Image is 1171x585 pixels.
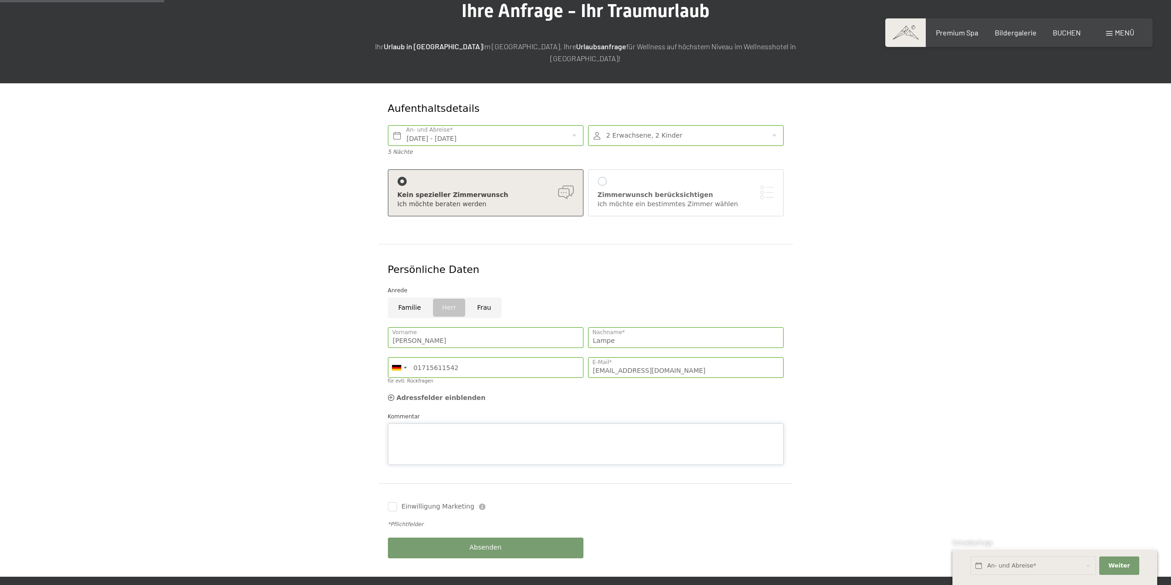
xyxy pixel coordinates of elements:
[1053,28,1081,37] a: BUCHEN
[388,148,583,156] div: 5 Nächte
[398,191,574,200] div: Kein spezieller Zimmerwunsch
[384,42,483,51] strong: Urlaub in [GEOGRAPHIC_DATA]
[388,358,410,377] div: Germany (Deutschland): +49
[952,539,992,546] span: Schnellanfrage
[398,200,574,209] div: Ich möchte beraten werden
[576,42,626,51] strong: Urlaubsanfrage
[388,521,784,528] div: *Pflichtfelder
[388,286,784,295] div: Anrede
[469,543,502,552] span: Absenden
[388,538,583,558] button: Absenden
[1108,562,1130,570] span: Weiter
[356,41,816,64] p: Ihr im [GEOGRAPHIC_DATA]. Ihre für Wellness auf höchstem Niveau im Wellnesshotel in [GEOGRAPHIC_D...
[936,28,978,37] a: Premium Spa
[402,502,474,511] span: Einwilligung Marketing
[388,378,433,383] label: für evtl. Rückfragen
[388,357,583,378] input: 01512 3456789
[598,200,774,209] div: Ich möchte ein bestimmtes Zimmer wählen
[1115,28,1134,37] span: Menü
[1099,556,1139,575] button: Weiter
[995,28,1037,37] a: Bildergalerie
[388,102,717,116] div: Aufenthaltsdetails
[388,263,784,277] div: Persönliche Daten
[397,394,486,401] span: Adressfelder einblenden
[598,191,774,200] div: Zimmerwunsch berücksichtigen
